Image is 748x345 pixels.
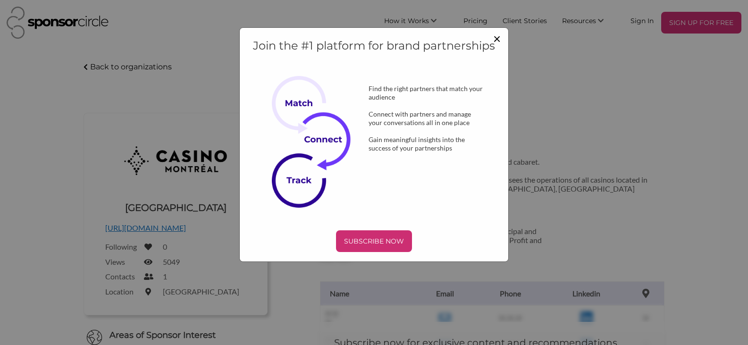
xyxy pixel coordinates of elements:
button: Close modal [493,32,501,45]
p: SUBSCRIBE NOW [340,234,408,248]
span: × [493,30,501,46]
div: Connect with partners and manage your conversations all in one place [353,110,498,127]
div: Find the right partners that match your audience [353,84,498,101]
h4: Join the #1 platform for brand partnerships [250,38,498,54]
a: SUBSCRIBE NOW [250,230,498,252]
img: Subscribe Now Image [272,76,361,207]
div: Gain meaningful insights into the success of your partnerships [353,135,498,152]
